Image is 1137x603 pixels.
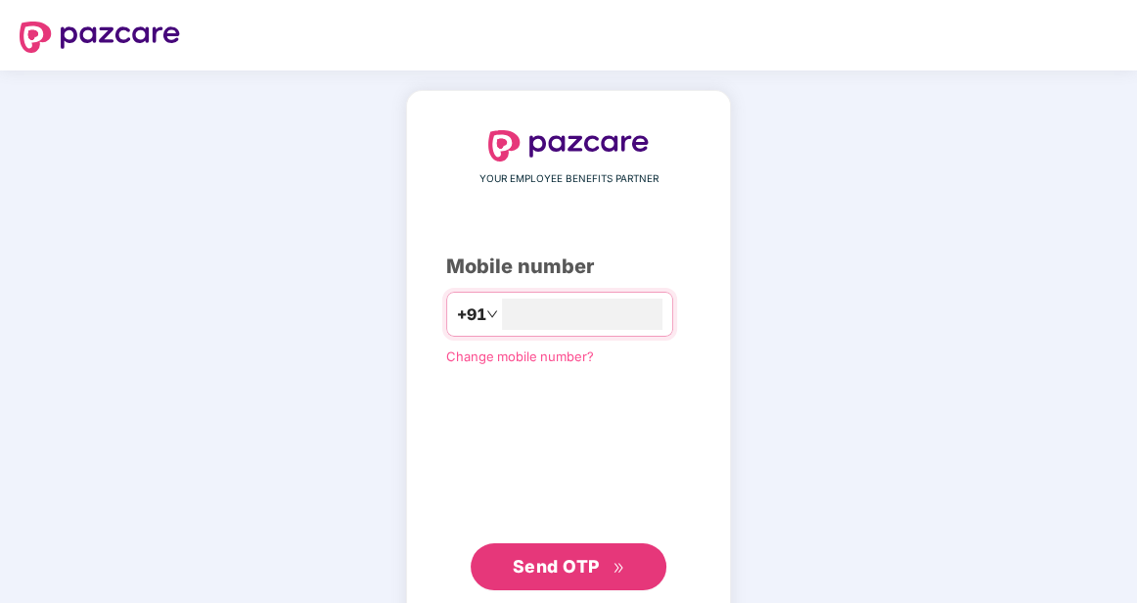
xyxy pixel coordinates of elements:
span: Send OTP [513,556,600,577]
div: Mobile number [446,252,691,282]
img: logo [488,130,649,162]
span: down [486,308,498,320]
span: +91 [457,302,486,327]
span: double-right [613,562,625,575]
button: Send OTPdouble-right [471,543,666,590]
a: Change mobile number? [446,348,594,364]
img: logo [20,22,180,53]
span: YOUR EMPLOYEE BENEFITS PARTNER [479,171,659,187]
